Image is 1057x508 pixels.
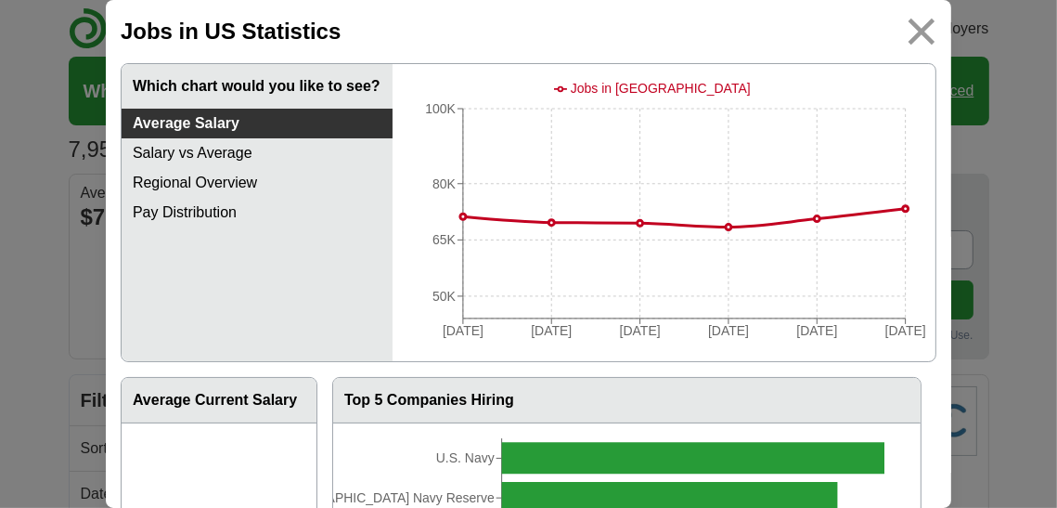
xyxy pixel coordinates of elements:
img: icon_close.svg [901,11,943,53]
a: Salary vs Average [122,138,393,168]
tspan: 100K [426,101,457,116]
a: Average Salary [122,109,393,138]
tspan: [DATE] [443,323,483,338]
a: Regional Overview [122,168,393,198]
h3: Average Current Salary [122,378,316,423]
tspan: [DEMOGRAPHIC_DATA] Navy Reserve [264,490,495,505]
a: Pay Distribution [122,198,393,228]
tspan: 50K [432,289,457,304]
tspan: [DATE] [532,323,573,338]
h3: Which chart would you like to see? [122,64,393,109]
tspan: 80K [432,176,457,191]
tspan: U.S. Navy [436,450,495,465]
tspan: [DATE] [620,323,661,338]
tspan: 65K [432,232,457,247]
h2: Jobs in US Statistics [121,15,341,48]
h3: Top 5 Companies Hiring [333,378,921,423]
tspan: [DATE] [708,323,749,338]
tspan: [DATE] [797,323,838,338]
span: Jobs in [GEOGRAPHIC_DATA] [571,81,751,96]
tspan: [DATE] [885,323,926,338]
